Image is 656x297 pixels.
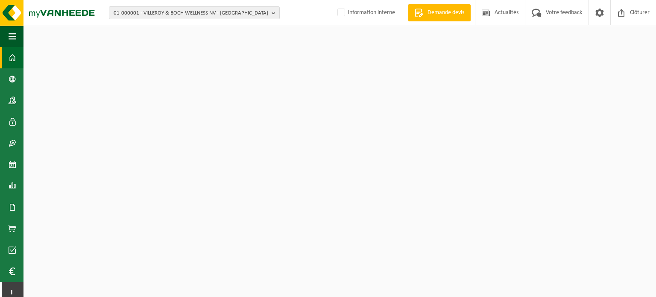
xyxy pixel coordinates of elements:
[408,4,471,21] a: Demande devis
[109,6,280,19] button: 01-000001 - VILLEROY & BOCH WELLNESS NV - [GEOGRAPHIC_DATA]
[114,7,268,20] span: 01-000001 - VILLEROY & BOCH WELLNESS NV - [GEOGRAPHIC_DATA]
[336,6,395,19] label: Information interne
[425,9,466,17] span: Demande devis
